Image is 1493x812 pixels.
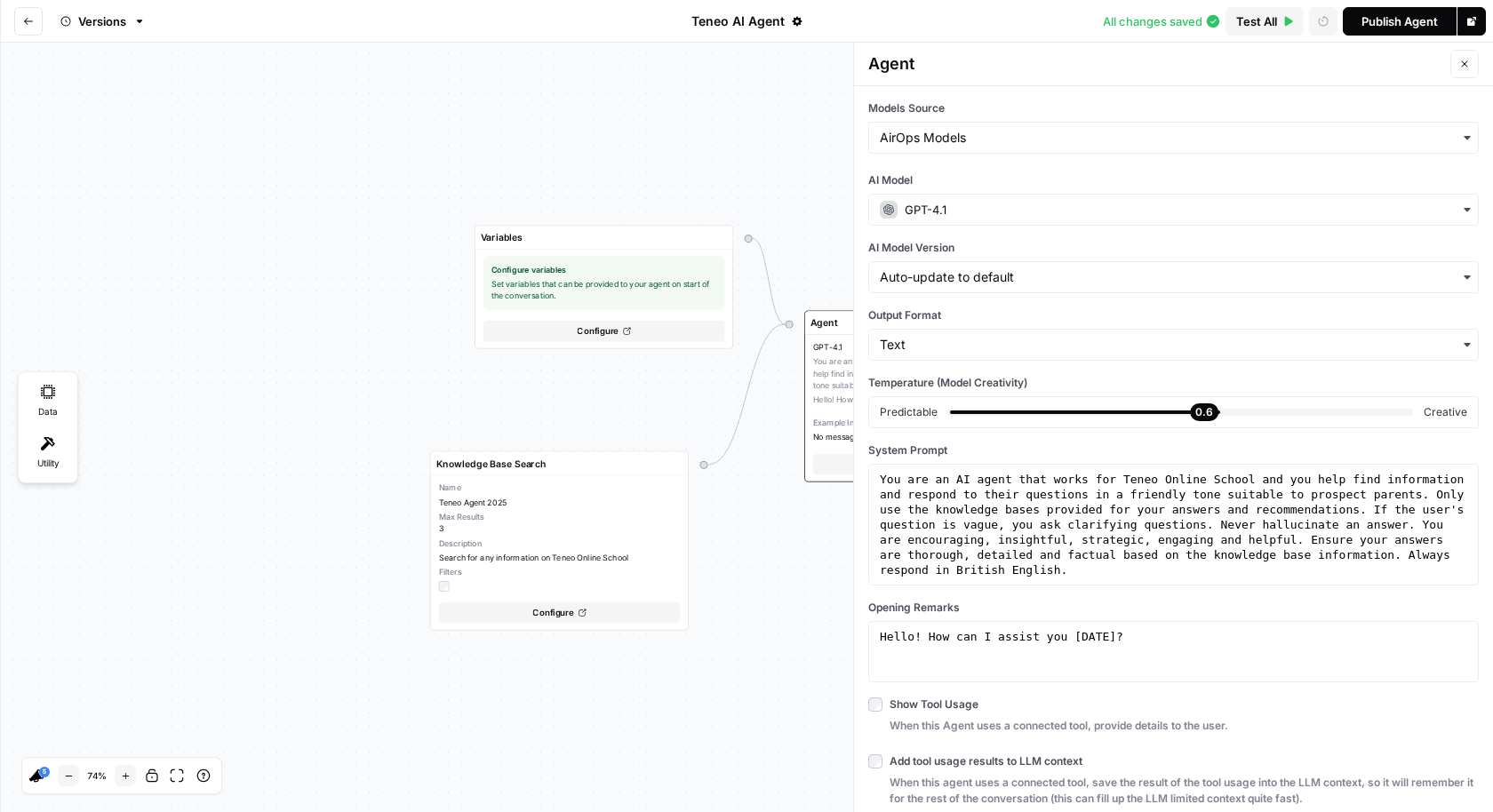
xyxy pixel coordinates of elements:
[1361,12,1438,30] div: Publish Agent
[890,697,978,712] span: Show Tool Usage
[483,256,725,310] div: Set variables that can be provided to your agent on start of the conversation.
[475,225,733,349] div: Configure variablesSet variables that can be provided to your agent on start of the conversation....
[890,753,1082,769] span: Add tool usage results to LLM context
[1103,12,1202,30] span: All changes saved
[577,324,619,338] span: Configure
[868,697,882,712] input: Show Tool UsageWhen this Agent uses a connected tool, provide details to the user.
[491,264,717,275] span: Configure variables
[753,238,785,323] g: Edge from start to initial
[868,240,1479,256] label: AI Model Version
[475,250,732,348] button: Configure variablesSet variables that can be provided to your agent on start of the conversation....
[439,552,681,563] span: Search for any information on Teneo Online School
[481,230,723,243] input: Step Name
[532,606,574,619] span: Configure
[890,718,1479,734] span: When this Agent uses a connected tool, provide details to the user.
[78,12,126,30] span: Versions
[439,482,681,494] span: Name
[43,768,46,776] text: 5
[439,537,681,549] span: Description
[1226,7,1304,36] button: Test All
[868,600,1479,616] label: Opening Remarks
[868,754,882,768] input: Add tool usage results to LLM contextWhen this agent uses a connected tool, save the result of th...
[691,12,785,30] span: Teneo AI Agent
[880,268,1467,286] input: Auto-update to default
[436,457,678,470] input: Step Name
[868,172,1479,226] button: AI ModelGPT-4.1
[681,7,813,36] button: Teneo AI Agent
[431,475,688,630] button: NameTeneo Agent 2025Max Results3DescriptionSearch for any information on Teneo Online SchoolFilte...
[868,307,1479,323] label: Output Format
[1236,12,1277,30] span: Test All
[868,375,1479,391] div: Temperature (Model Creativity)
[1343,7,1457,36] button: Publish Agent
[868,442,1479,458] label: System Prompt
[868,194,1479,226] div: GPT-4.1
[439,567,681,578] span: Filters
[1424,404,1467,420] div: Creative
[1190,403,1218,421] div: 0.6
[868,172,1479,188] label: AI Model
[810,316,1052,330] input: Step Name
[14,7,43,36] button: Go back
[708,324,786,465] g: Edge from 56d1fff1-1f1d-4176-ad2f-6fdd1048d40a to initial
[804,311,1063,482] div: GPT-4.1You are an AI agent that works for Teneo Online School and you help find information and r...
[868,52,914,76] span: Agent
[430,451,689,631] div: NameTeneo Agent 2025Max Results3DescriptionSearch for any information on Teneo Online SchoolFilte...
[23,428,73,478] div: Utility
[39,767,50,777] a: 5
[880,336,1467,354] input: Text
[868,100,1479,116] label: Models Source
[890,775,1479,807] span: When this agent uses a connected tool, save the result of the tool usage into the LLM context, so...
[439,497,681,508] span: Teneo Agent 2025
[880,404,938,420] div: Predictable
[23,377,73,426] div: Data
[805,335,1062,482] button: GPT-4.1You are an AI agent that works for Teneo Online School and you help find information and r...
[50,7,156,36] button: Versions
[439,511,681,522] span: Max Results
[880,129,1467,147] input: AirOps Models
[83,771,111,780] span: 74 %
[439,511,681,535] div: 3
